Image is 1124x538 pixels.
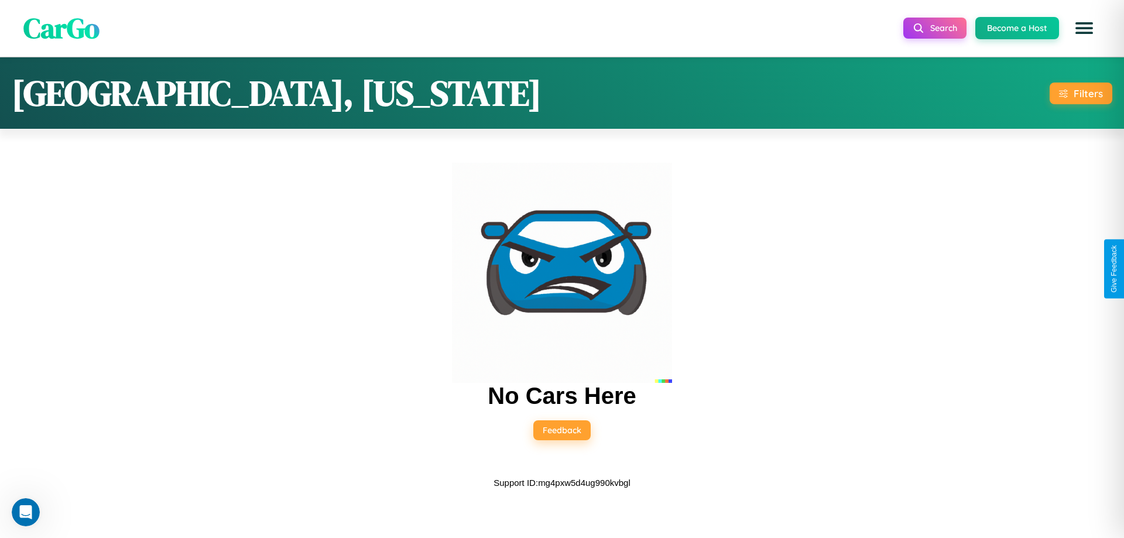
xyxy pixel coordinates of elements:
h2: No Cars Here [488,383,636,409]
iframe: Intercom live chat [12,498,40,526]
div: Filters [1074,87,1103,100]
span: Search [930,23,957,33]
button: Feedback [533,420,591,440]
button: Filters [1050,83,1112,104]
h1: [GEOGRAPHIC_DATA], [US_STATE] [12,69,542,117]
img: car [452,163,672,383]
span: CarGo [23,9,100,47]
button: Become a Host [975,17,1059,39]
div: Give Feedback [1110,245,1118,293]
p: Support ID: mg4pxw5d4ug990kvbgl [494,475,630,491]
button: Search [903,18,967,39]
button: Open menu [1068,12,1101,44]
